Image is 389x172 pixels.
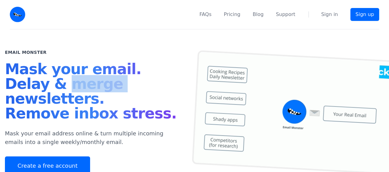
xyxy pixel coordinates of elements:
h1: Mask your email. Delay & merge newsletters. Remove inbox stress. [5,62,180,123]
a: Blog [253,11,264,18]
img: Email Monster [10,7,25,22]
a: Sign in [321,11,338,18]
h2: Email Monster [5,49,46,55]
a: Sign up [350,8,379,21]
a: Pricing [224,11,240,18]
a: FAQs [199,11,211,18]
a: Support [276,11,295,18]
p: Mask your email address online & turn multiple incoming emails into a single weekly/monthly email. [5,129,180,146]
